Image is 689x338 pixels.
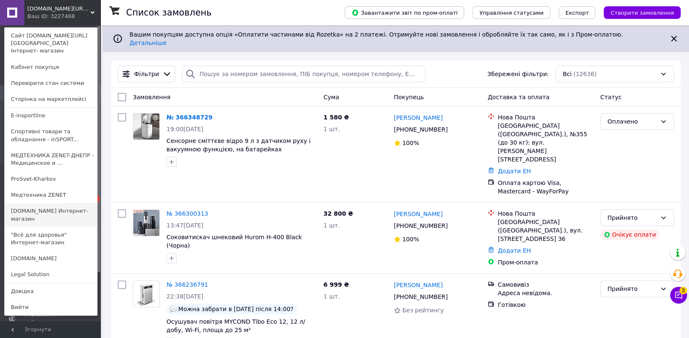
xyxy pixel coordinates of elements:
a: ProSvet-Kharkov [5,171,97,187]
div: Очікує оплати [600,230,660,240]
div: Адреса невідома. [498,289,594,297]
div: Пром-оплата [498,258,594,267]
a: Детальніше [129,40,166,46]
a: Спортивні товари та обладнання - inSPORT... [5,124,97,147]
a: МЕДТЕХНИКА ZENET-ДНЕПР - Медицинское и ... [5,148,97,171]
a: Створити замовлення [595,9,681,16]
a: Сторінка на маркетплейсі [5,91,97,107]
a: Додати ЕН [498,247,531,254]
span: Можна забрати в [DATE] після 14:00? [178,306,293,312]
span: Завантажити звіт по пром-оплаті [351,9,457,16]
a: Фото товару [133,113,160,140]
span: 32 800 ₴ [323,210,353,217]
div: [PHONE_NUMBER] [392,220,449,232]
input: Пошук за номером замовлення, ПІБ покупця, номером телефону, Email, номером накладної [182,66,425,82]
a: Довідка [5,283,97,299]
a: Фото товару [133,280,160,307]
span: 19:00[DATE] [166,126,203,132]
span: Збережені фільтри: [487,70,549,78]
a: № 366236791 [166,281,208,288]
span: Cума [323,94,339,100]
span: Вашим покупцям доступна опція «Оплатити частинами від Rozetka» на 2 платежі. Отримуйте нові замов... [129,31,626,46]
img: Фото товару [133,114,159,140]
span: 22:38[DATE] [166,293,203,300]
a: Соковитискач шнековий Hurom H-400 Black (Чорна) [166,234,302,249]
span: Управління статусами [479,10,544,16]
button: Чат з покупцем3 [670,287,687,304]
a: E-insportline [5,108,97,124]
a: Legal Solution [5,267,97,283]
span: Створити замовлення [610,10,674,16]
a: [PERSON_NAME] [394,114,443,122]
button: Експорт [559,6,596,19]
span: Еcodom.kiev.ua Інтернет- магазин [27,5,90,13]
div: Самовивіз [498,280,594,289]
span: Без рейтингу [402,307,444,314]
a: [PERSON_NAME] [394,281,443,289]
div: Оплачено [607,117,657,126]
div: Оплата картою Visa, Mastercard - WayForPay [498,179,594,195]
span: 1 шт. [323,126,340,132]
span: Доставка та оплата [488,94,549,100]
span: 6 999 ₴ [323,281,349,288]
a: Сенсорне сміттєве відро 9 л з датчиком руху і вакуумною функцією, на батарейках [166,137,311,153]
div: [GEOGRAPHIC_DATA] ([GEOGRAPHIC_DATA].), вул. [STREET_ADDRESS] 36 [498,218,594,243]
img: :speech_balloon: [170,306,177,312]
h1: Список замовлень [126,8,211,18]
span: 1 шт. [323,222,340,229]
button: Створити замовлення [604,6,681,19]
span: Фільтри [134,70,159,78]
a: [DOMAIN_NAME] Интернет-магазин [5,203,97,227]
a: [PERSON_NAME] [394,210,443,218]
a: Вийти [5,299,97,315]
span: Всі [562,70,571,78]
button: Завантажити звіт по пром-оплаті [345,6,464,19]
img: Фото товару [133,210,159,236]
a: Осушувач повітря MYCOND Tibo Eco 12, 12 л/добу, Wi-Fi, площа до 25 м² [166,318,305,333]
a: Додати ЕН [498,168,531,174]
div: Нова Пошта [498,113,594,121]
a: № 366348729 [166,114,212,121]
div: Прийнято [607,284,657,293]
div: Нова Пошта [498,209,594,218]
div: Ваш ID: 3227468 [27,13,63,20]
div: [GEOGRAPHIC_DATA] ([GEOGRAPHIC_DATA].), №355 (до 30 кг): вул. [PERSON_NAME][STREET_ADDRESS] [498,121,594,164]
span: 100% [402,236,419,243]
a: № 366300313 [166,210,208,217]
span: Покупець [394,94,424,100]
span: 3 [679,286,687,294]
div: [PHONE_NUMBER] [392,124,449,135]
div: Прийнято [607,213,657,222]
div: Готівкою [498,301,594,309]
span: 1 шт. [323,293,340,300]
span: (12636) [573,71,597,77]
div: [PHONE_NUMBER] [392,291,449,303]
span: Експорт [565,10,589,16]
img: Фото товару [133,281,159,307]
a: Кабінет покупця [5,59,97,75]
a: "Всё для здоровья" Интернет-магазин [5,227,97,251]
span: Статус [600,94,622,100]
a: Сайт [DOMAIN_NAME][URL][GEOGRAPHIC_DATA] Інтернет- магазин [5,28,97,59]
span: 13:47[DATE] [166,222,203,229]
span: 1 580 ₴ [323,114,349,121]
button: Управління статусами [473,6,550,19]
span: 100% [402,140,419,146]
span: Замовлення [133,94,170,100]
span: Управління сайтом [24,311,78,326]
a: Перевірити стан системи [5,75,97,91]
a: [DOMAIN_NAME] [5,251,97,267]
a: Фото товару [133,209,160,236]
a: Медтехника ZENET [5,187,97,203]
